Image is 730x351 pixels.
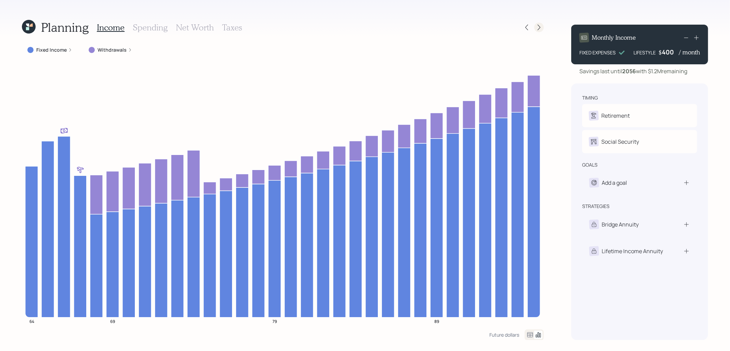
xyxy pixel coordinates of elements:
[97,23,125,32] h3: Income
[602,247,663,255] div: Lifetime Income Annuity
[601,112,630,120] div: Retirement
[601,138,639,146] div: Social Security
[633,49,656,56] div: LIFESTYLE
[679,49,700,56] h4: / month
[602,179,627,187] div: Add a goal
[582,203,610,210] div: strategies
[98,47,127,53] label: Withdrawals
[602,220,639,229] div: Bridge Annuity
[579,49,616,56] div: FIXED EXPENSES
[434,318,439,324] tspan: 89
[622,67,636,75] b: 2056
[222,23,242,32] h3: Taxes
[176,23,214,32] h3: Net Worth
[489,331,519,338] div: Future dollars
[582,94,598,101] div: timing
[110,318,115,324] tspan: 69
[133,23,168,32] h3: Spending
[272,318,277,324] tspan: 79
[658,49,662,56] h4: $
[579,67,687,75] div: Savings last until with $1.2M remaining
[41,20,89,35] h1: Planning
[582,161,598,168] div: goals
[29,318,34,324] tspan: 64
[36,47,67,53] label: Fixed Income
[592,34,636,41] h4: Monthly Income
[662,48,679,56] div: 400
